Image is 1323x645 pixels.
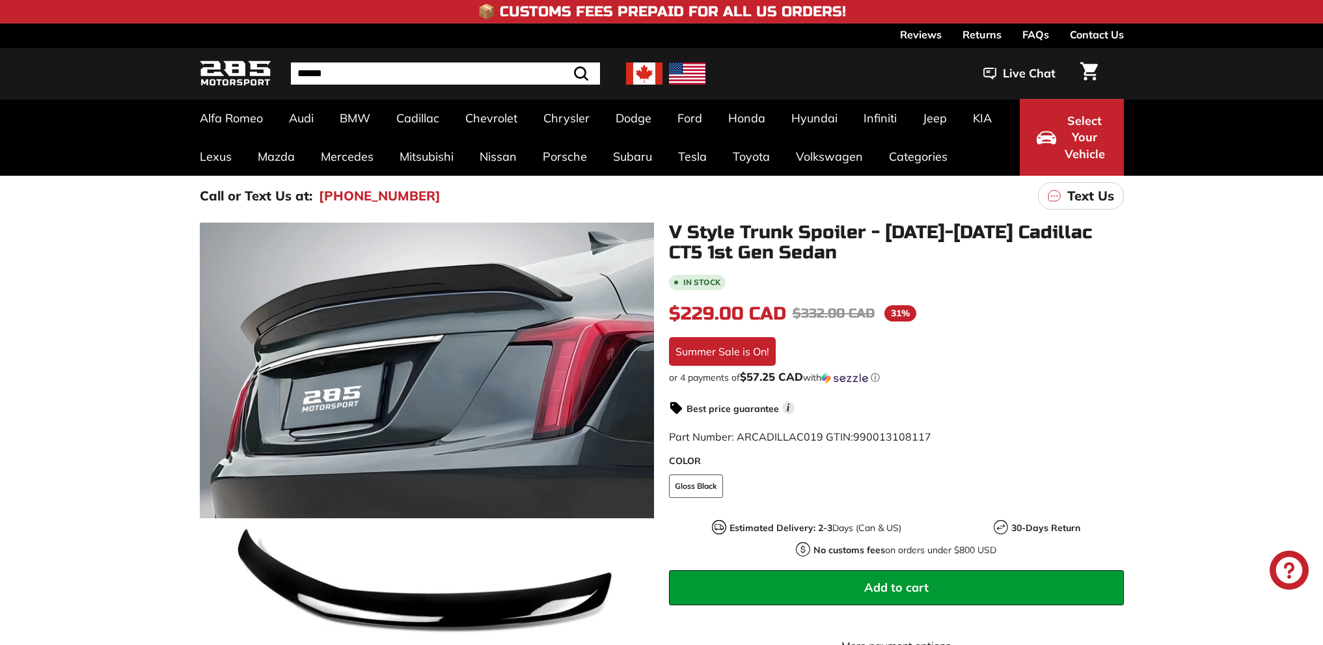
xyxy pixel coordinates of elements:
h4: 📦 Customs Fees Prepaid for All US Orders! [478,4,846,20]
p: Text Us [1067,186,1114,206]
a: Infiniti [851,99,910,137]
span: $57.25 CAD [740,370,803,383]
a: Chrysler [530,99,603,137]
span: Select Your Vehicle [1063,113,1107,163]
a: Honda [715,99,778,137]
a: Jeep [910,99,960,137]
a: Audi [276,99,327,137]
a: Contact Us [1070,23,1124,46]
a: FAQs [1022,23,1049,46]
a: Hyundai [778,99,851,137]
p: on orders under $800 USD [813,543,996,557]
a: Text Us [1038,182,1124,210]
a: Subaru [600,137,665,176]
span: 31% [884,305,916,322]
a: Cart [1072,51,1106,96]
p: Call or Text Us at: [200,186,312,206]
b: In stock [683,279,720,286]
img: Sezzle [821,372,868,384]
inbox-online-store-chat: Shopify online store chat [1266,551,1313,593]
strong: 30-Days Return [1011,522,1080,534]
div: or 4 payments of$57.25 CADwithSezzle Click to learn more about Sezzle [669,371,1124,384]
a: Ford [664,99,715,137]
h1: V Style Trunk Spoiler - [DATE]-[DATE] Cadillac CT5 1st Gen Sedan [669,223,1124,263]
strong: Estimated Delivery: 2-3 [730,522,832,534]
a: Returns [962,23,1002,46]
span: Part Number: ARCADILLAC019 GTIN: [669,430,931,443]
a: Mercedes [308,137,387,176]
a: Volkswagen [783,137,876,176]
a: KIA [960,99,1005,137]
span: Live Chat [1003,65,1056,82]
span: 990013108117 [853,430,931,443]
a: Porsche [530,137,600,176]
span: i [782,402,795,414]
a: Categories [876,137,961,176]
button: Live Chat [966,57,1072,90]
label: COLOR [669,454,1124,468]
strong: No customs fees [813,544,885,556]
button: Select Your Vehicle [1020,99,1124,176]
a: Reviews [900,23,942,46]
div: or 4 payments of with [669,371,1124,384]
a: Lexus [187,137,245,176]
a: BMW [327,99,383,137]
a: Toyota [720,137,783,176]
span: Add to cart [864,580,929,595]
button: Add to cart [669,570,1124,605]
a: Dodge [603,99,664,137]
a: Chevrolet [452,99,530,137]
a: Alfa Romeo [187,99,276,137]
a: Cadillac [383,99,452,137]
p: Days (Can & US) [730,521,901,535]
span: $229.00 CAD [669,303,786,325]
a: [PHONE_NUMBER] [319,186,441,206]
a: Mitsubishi [387,137,467,176]
div: Summer Sale is On! [669,337,776,366]
span: $332.00 CAD [793,305,875,322]
a: Mazda [245,137,308,176]
a: Tesla [665,137,720,176]
strong: Best price guarantee [687,403,779,415]
a: Nissan [467,137,530,176]
img: Logo_285_Motorsport_areodynamics_components [200,59,271,89]
input: Search [291,62,600,85]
